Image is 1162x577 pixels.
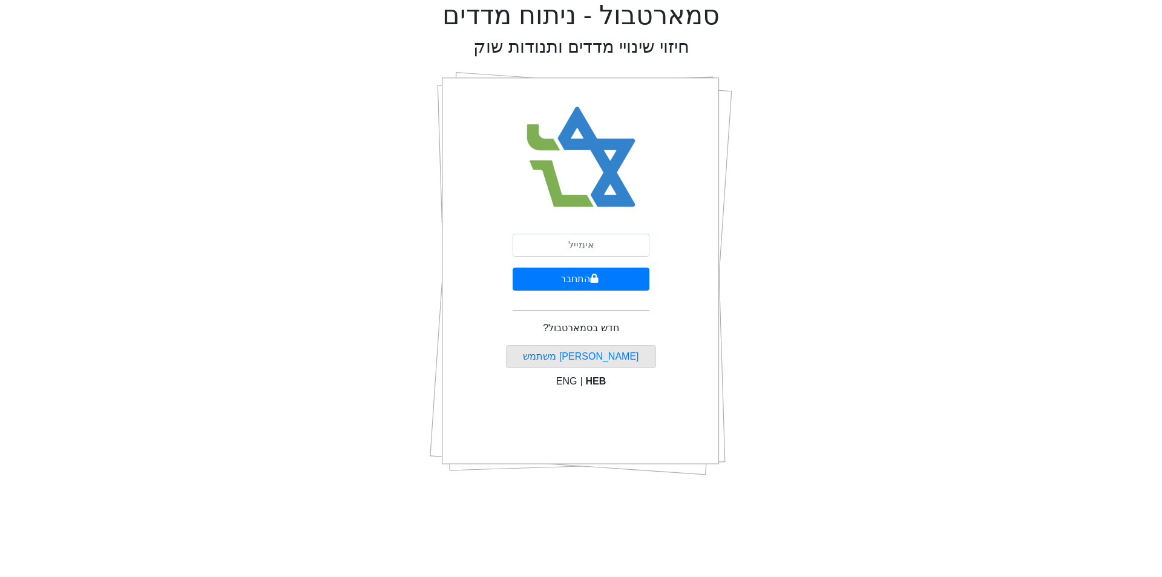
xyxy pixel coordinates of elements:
[513,234,649,257] input: אימייל
[556,376,577,386] span: ENG
[513,268,649,291] button: התחבר
[586,376,606,386] span: HEB
[516,91,647,224] img: Smart Bull
[506,345,657,368] button: [PERSON_NAME] משתמש
[523,351,638,361] a: [PERSON_NAME] משתמש
[473,36,689,58] h2: חיזוי שינויי מדדים ותנודות שוק
[543,321,619,335] p: חדש בסמארטבול?
[580,376,582,386] span: |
